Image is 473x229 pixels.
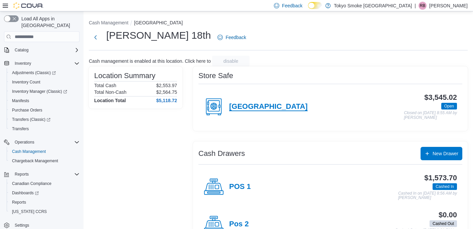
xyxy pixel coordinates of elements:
input: Dark Mode [308,2,322,9]
span: disable [223,58,238,64]
a: Canadian Compliance [9,180,54,188]
h6: Total Non-Cash [94,89,127,95]
span: Dashboards [9,189,80,197]
span: Catalog [12,46,80,54]
span: Operations [12,138,80,146]
h3: Cash Drawers [198,150,245,158]
button: Inventory [1,59,82,68]
span: Inventory Count [9,78,80,86]
a: Reports [9,198,29,206]
button: New Drawer [421,147,462,160]
span: Catalog [15,47,28,53]
h3: Store Safe [198,72,233,80]
span: Cashed In [436,184,454,190]
span: Cashed In [433,183,457,190]
span: Settings [15,223,29,228]
a: Inventory Count [9,78,43,86]
span: Dashboards [12,190,39,196]
a: Adjustments (Classic) [9,69,58,77]
button: Manifests [7,96,82,105]
span: Manifests [9,97,80,105]
span: [US_STATE] CCRS [12,209,47,214]
button: Catalog [12,46,31,54]
span: New Drawer [433,150,458,157]
span: Operations [15,140,34,145]
span: Inventory [12,59,80,67]
button: Chargeback Management [7,156,82,166]
h4: Location Total [94,98,126,103]
span: Adjustments (Classic) [12,70,56,75]
span: RB [420,2,426,10]
button: Catalog [1,45,82,55]
h3: $1,573.70 [424,174,457,182]
button: Cash Management [7,147,82,156]
a: Chargeback Management [9,157,61,165]
a: Feedback [215,31,249,44]
h3: $3,545.02 [424,93,457,101]
span: Reports [9,198,80,206]
p: Tokyo Smoke [GEOGRAPHIC_DATA] [334,2,412,10]
a: Manifests [9,97,32,105]
button: Canadian Compliance [7,179,82,188]
span: Canadian Compliance [9,180,80,188]
span: Canadian Compliance [12,181,51,186]
p: Cash management is enabled at this location. Click here to [89,58,211,64]
span: Cashed Out [433,221,454,227]
p: Cashed In on [DATE] 8:56 AM by [PERSON_NAME] [398,191,457,200]
span: Transfers (Classic) [12,117,50,122]
p: [PERSON_NAME] [429,2,468,10]
span: Open [444,103,454,109]
p: $2,553.97 [156,83,177,88]
a: [US_STATE] CCRS [9,208,49,216]
button: Next [89,31,102,44]
button: [US_STATE] CCRS [7,207,82,216]
p: $2,564.75 [156,89,177,95]
a: Transfers (Classic) [9,116,53,124]
span: Adjustments (Classic) [9,69,80,77]
span: Manifests [12,98,29,103]
button: disable [212,56,250,66]
span: Load All Apps in [GEOGRAPHIC_DATA] [19,15,80,29]
span: Transfers (Classic) [9,116,80,124]
span: Inventory [15,61,31,66]
h3: $0.00 [439,211,457,219]
a: Transfers [9,125,31,133]
a: Transfers (Classic) [7,115,82,124]
p: | [415,2,416,10]
button: Inventory Count [7,77,82,87]
span: Cash Management [12,149,46,154]
a: Dashboards [7,188,82,198]
span: Purchase Orders [9,106,80,114]
a: Dashboards [9,189,41,197]
span: Feedback [282,2,302,9]
a: Inventory Manager (Classic) [7,87,82,96]
button: Reports [7,198,82,207]
span: Cashed Out [430,220,457,227]
span: Cash Management [9,148,80,156]
button: Inventory [12,59,34,67]
h4: $5,118.72 [156,98,177,103]
span: Washington CCRS [9,208,80,216]
a: Cash Management [9,148,48,156]
div: Randi Branston [419,2,427,10]
a: Purchase Orders [9,106,45,114]
p: Closed on [DATE] 8:55 AM by [PERSON_NAME] [404,111,457,120]
span: Reports [15,172,29,177]
span: Inventory Manager (Classic) [12,89,67,94]
span: Reports [12,200,26,205]
span: Reports [12,170,80,178]
h4: Pos 2 [229,220,249,229]
span: Chargeback Management [12,158,58,164]
h6: Total Cash [94,83,116,88]
span: Transfers [9,125,80,133]
span: Transfers [12,126,29,132]
button: Cash Management [89,20,128,25]
button: Reports [1,170,82,179]
a: Inventory Manager (Classic) [9,87,70,95]
span: Feedback [225,34,246,41]
a: Adjustments (Classic) [7,68,82,77]
span: Chargeback Management [9,157,80,165]
button: Purchase Orders [7,105,82,115]
span: Inventory Count [12,79,40,85]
